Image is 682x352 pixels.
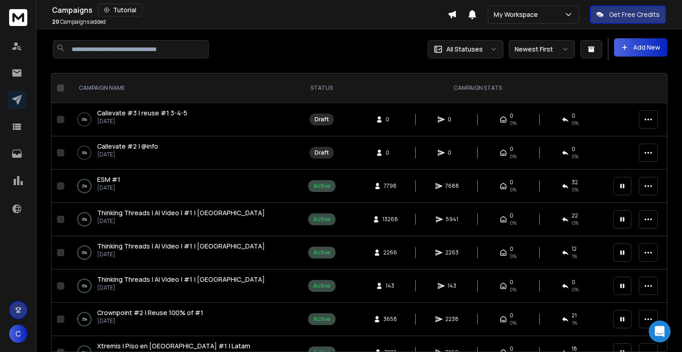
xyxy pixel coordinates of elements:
[82,181,87,191] p: 2 %
[510,186,517,193] span: 0%
[572,279,575,286] span: 0
[572,186,579,193] span: 0 %
[446,216,458,223] span: 5941
[313,182,331,190] div: Active
[97,217,265,225] p: [DATE]
[448,149,457,156] span: 0
[9,325,27,343] button: C
[510,179,513,186] span: 0
[97,109,187,117] span: Callevate #3 | reuse #1 3-4-5
[97,142,158,150] span: Callevate #2 | @info
[572,219,579,227] span: 0 %
[448,282,457,290] span: 143
[68,236,296,269] td: 0%Thinking Threads | AI Video | #1 | [GEOGRAPHIC_DATA][DATE]
[97,109,187,118] a: Callevate #3 | reuse #1 3-4-5
[510,145,513,153] span: 0
[97,317,203,325] p: [DATE]
[68,303,296,336] td: 2%Crownpoint #2 | Reuse 100% of #1[DATE]
[68,136,296,170] td: 0%Callevate #2 | @info[DATE]
[445,182,459,190] span: 7688
[97,308,203,317] a: Crownpoint #2 | Reuse 100% of #1
[68,103,296,136] td: 0%Callevate #3 | reuse #1 3-4-5[DATE]
[68,73,296,103] th: CAMPAIGN NAME
[572,319,577,326] span: 1 %
[313,282,331,290] div: Active
[572,112,575,119] span: 0
[510,245,513,253] span: 0
[572,286,579,293] span: 0 %
[510,219,517,227] span: 0%
[614,38,667,57] button: Add New
[609,10,660,19] p: Get Free Credits
[97,118,187,125] p: [DATE]
[97,208,265,217] a: Thinking Threads | AI Video | #1 | [GEOGRAPHIC_DATA]
[98,4,142,16] button: Tutorial
[52,18,59,26] span: 20
[82,281,87,290] p: 0 %
[386,116,395,123] span: 0
[572,245,577,253] span: 12
[572,212,578,219] span: 22
[572,119,579,127] span: 0%
[82,215,87,224] p: 0 %
[384,182,397,190] span: 7798
[572,312,577,319] span: 21
[383,316,397,323] span: 3658
[386,282,395,290] span: 143
[97,142,158,151] a: Callevate #2 | @info
[82,148,87,157] p: 0 %
[510,119,517,127] span: 0%
[97,275,265,284] a: Thinking Threads | AI Video | #1 | [GEOGRAPHIC_DATA]
[296,73,347,103] th: STATUS
[97,175,120,184] a: ESM #1
[68,269,296,303] td: 0%Thinking Threads | AI Video | #1 | [GEOGRAPHIC_DATA][DATE]
[97,342,250,351] a: Xtremis | Piso en [GEOGRAPHIC_DATA] #1 | Latam
[572,253,577,260] span: 1 %
[590,5,666,24] button: Get Free Credits
[510,153,517,160] span: 0%
[97,184,120,192] p: [DATE]
[97,151,158,158] p: [DATE]
[97,251,265,258] p: [DATE]
[649,321,671,342] div: Open Intercom Messenger
[446,45,483,54] p: All Statuses
[97,242,265,251] a: Thinking Threads | AI Video | #1 | [GEOGRAPHIC_DATA]
[313,216,331,223] div: Active
[315,116,329,123] div: Draft
[572,145,575,153] span: 0
[97,275,265,284] span: Thinking Threads | AI Video | #1 | [GEOGRAPHIC_DATA]
[68,203,296,236] td: 0%Thinking Threads | AI Video | #1 | [GEOGRAPHIC_DATA][DATE]
[313,316,331,323] div: Active
[510,312,513,319] span: 0
[382,216,398,223] span: 13268
[52,4,448,16] div: Campaigns
[572,153,579,160] span: 0%
[572,179,578,186] span: 32
[347,73,608,103] th: CAMPAIGN STATS
[97,242,265,250] span: Thinking Threads | AI Video | #1 | [GEOGRAPHIC_DATA]
[386,149,395,156] span: 0
[82,115,87,124] p: 0 %
[52,18,106,26] p: Campaigns added
[383,249,397,256] span: 2266
[68,170,296,203] td: 2%ESM #1[DATE]
[313,249,331,256] div: Active
[510,319,517,326] span: 0%
[510,286,517,293] span: 0%
[494,10,542,19] p: My Workspace
[510,253,517,260] span: 0%
[509,40,575,58] button: Newest First
[510,112,513,119] span: 0
[82,315,87,324] p: 2 %
[445,316,459,323] span: 2238
[448,116,457,123] span: 0
[510,212,513,219] span: 0
[510,279,513,286] span: 0
[315,149,329,156] div: Draft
